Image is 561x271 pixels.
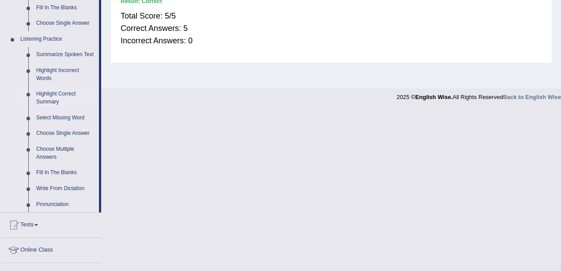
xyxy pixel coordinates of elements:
[16,31,99,47] a: Listening Practice
[32,63,99,86] a: Highlight Incorrect Words
[415,94,452,100] strong: English Wise.
[32,110,99,126] a: Select Missing Word
[0,238,101,260] a: Online Class
[0,213,101,235] a: Tests
[32,141,99,165] a: Choose Multiple Answers
[32,86,99,110] a: Highlight Correct Summary
[121,5,542,51] div: Total Score: 5/5 Correct Answers: 5 Incorrect Answers: 0
[397,88,561,101] div: 2025 © All Rights Reserved
[32,47,99,63] a: Summarize Spoken Text
[32,15,99,31] a: Choose Single Answer
[32,165,99,181] a: Fill In The Blanks
[32,181,99,197] a: Write From Dictation
[503,94,561,100] a: Back to English Wise
[32,126,99,141] a: Choose Single Answer
[32,197,99,213] a: Pronunciation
